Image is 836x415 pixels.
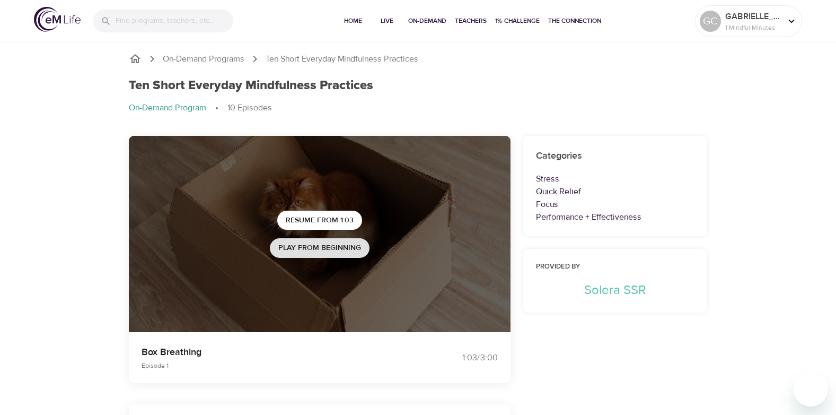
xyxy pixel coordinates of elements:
[34,7,81,32] img: logo
[270,238,369,258] button: Play from beginning
[142,345,406,359] p: Box Breathing
[700,11,721,32] div: GC
[277,211,362,230] button: Resume from 1:03
[536,262,695,273] h6: Provided by
[725,23,781,32] p: 1 Mindful Minutes
[408,15,446,27] span: On-Demand
[536,172,695,185] p: Stress
[142,361,406,370] p: Episode 1
[495,15,540,27] span: 1% Challenge
[548,15,601,27] span: The Connection
[794,373,828,407] iframe: Button to launch messaging window
[418,352,498,364] div: 1:03 / 3:00
[725,10,781,23] p: GABRIELLE_59911a
[536,198,695,211] p: Focus
[374,15,400,27] span: Live
[286,214,354,227] span: Resume from 1:03
[129,102,708,115] nav: breadcrumb
[129,102,206,114] p: On-Demand Program
[536,149,695,164] h6: Categories
[340,15,366,27] span: Home
[129,78,373,93] h1: Ten Short Everyday Mindfulness Practices
[536,211,695,223] p: Performance + Effectiveness
[116,10,233,32] input: Find programs, teachers, etc...
[266,53,418,65] p: Ten Short Everyday Mindfulness Practices
[129,53,708,65] nav: breadcrumb
[536,185,695,198] p: Quick Relief
[455,15,487,27] span: Teachers
[278,241,361,255] span: Play from beginning
[536,281,695,300] p: Solera SSR
[163,53,244,65] a: On-Demand Programs
[227,102,272,114] p: 10 Episodes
